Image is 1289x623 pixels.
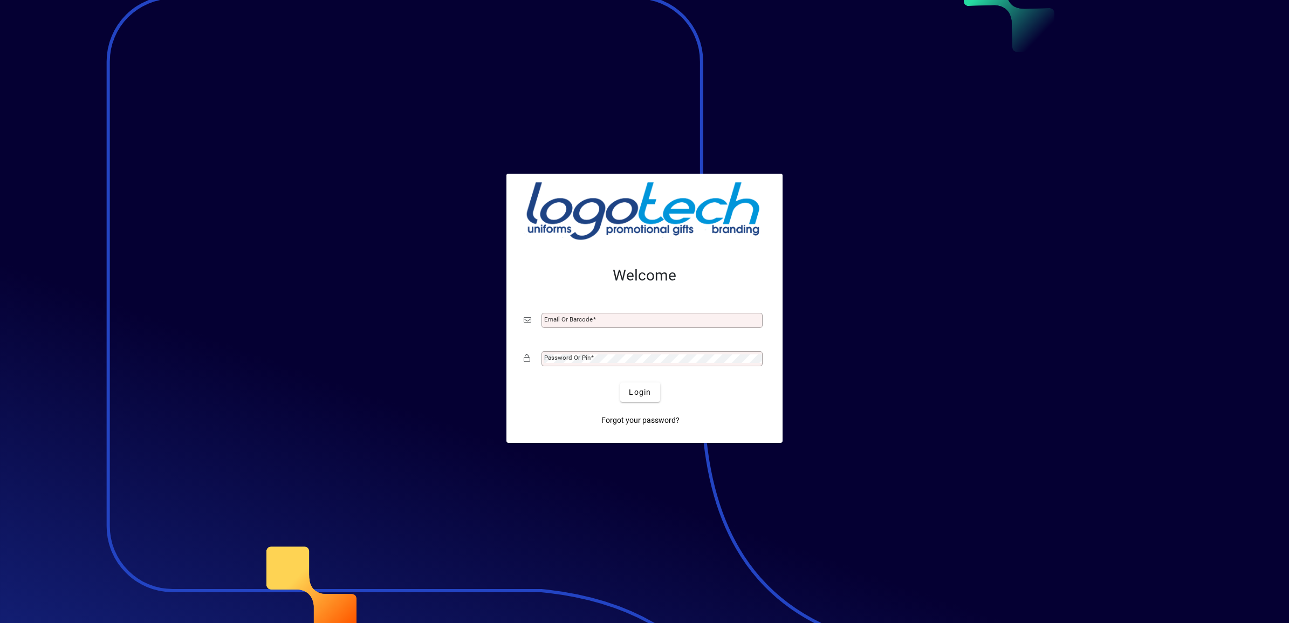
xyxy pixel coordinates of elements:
mat-label: Password or Pin [544,354,591,361]
a: Forgot your password? [597,410,684,430]
span: Forgot your password? [601,415,680,426]
span: Login [629,387,651,398]
mat-label: Email or Barcode [544,316,593,323]
button: Login [620,382,660,402]
h2: Welcome [524,266,765,285]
